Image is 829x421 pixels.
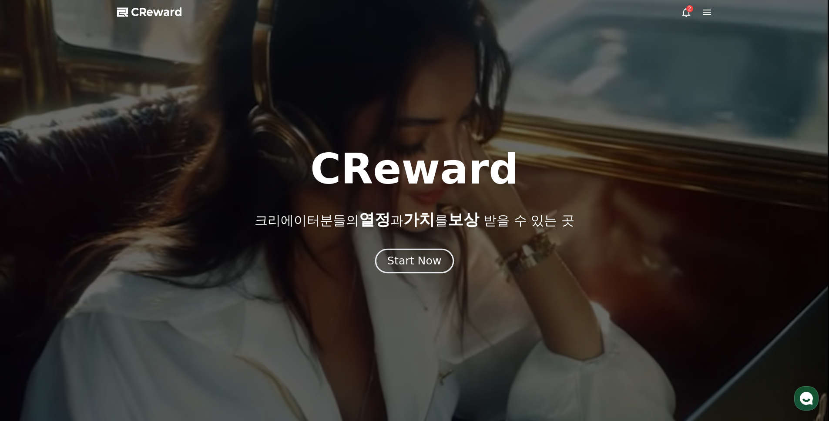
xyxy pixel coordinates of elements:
[80,289,90,296] span: 대화
[3,276,57,297] a: 홈
[448,210,479,228] span: 보상
[131,5,182,19] span: CReward
[359,210,390,228] span: 열정
[112,276,167,297] a: 설정
[310,148,519,190] h1: CReward
[375,249,454,274] button: Start Now
[117,5,182,19] a: CReward
[27,289,33,296] span: 홈
[255,211,574,228] p: 크리에이터분들의 과 를 받을 수 있는 곳
[134,289,145,296] span: 설정
[377,258,452,266] a: Start Now
[57,276,112,297] a: 대화
[403,210,435,228] span: 가치
[387,254,441,268] div: Start Now
[681,7,691,17] a: 2
[686,5,693,12] div: 2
